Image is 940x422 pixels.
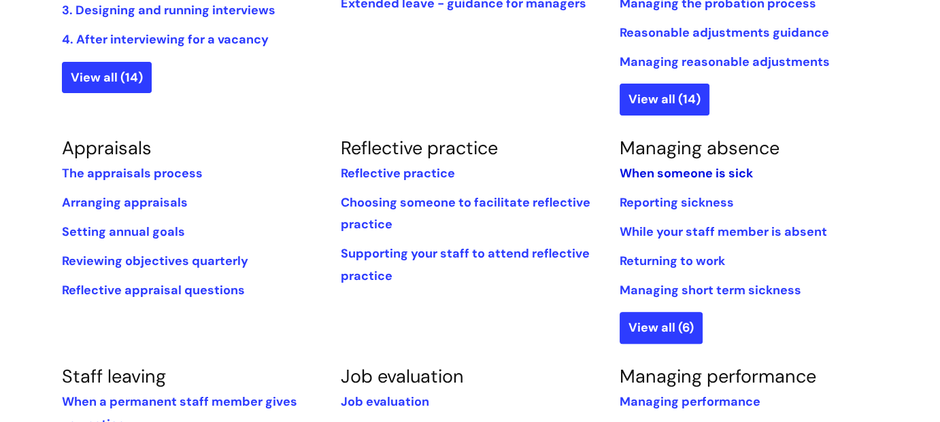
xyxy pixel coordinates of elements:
a: Reviewing objectives quarterly [62,253,248,269]
a: When someone is sick [620,165,753,181]
a: Reflective appraisal questions [62,282,245,298]
a: Managing performance [620,364,816,388]
a: Managing absence [620,136,779,160]
a: Reporting sickness [620,194,734,211]
a: Job evaluation [341,364,464,388]
a: While‌ ‌your‌ ‌staff‌ ‌member‌ ‌is‌ ‌absent‌ [620,224,827,240]
a: Appraisals [62,136,152,160]
a: Staff leaving [62,364,166,388]
a: Managing short term sickness [620,282,801,298]
a: 4. After interviewing for a vacancy [62,31,269,48]
a: 3. Designing and running interviews [62,2,275,18]
a: View all (6) [620,312,703,343]
a: Reflective practice [341,165,455,181]
a: Supporting your staff to attend reflective practice [341,245,590,283]
a: Managing reasonable adjustments [620,54,830,70]
a: Managing performance [620,393,760,410]
a: The appraisals process [62,165,203,181]
a: Reasonable adjustments guidance [620,24,829,41]
a: Setting annual goals [62,224,185,240]
a: Choosing someone to facilitate reflective practice [341,194,590,232]
a: View all (14) [62,62,152,93]
a: Returning to work [620,253,725,269]
a: Job evaluation [341,393,429,410]
a: Reflective practice [341,136,498,160]
a: View all (14) [620,84,709,115]
a: Arranging appraisals [62,194,188,211]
